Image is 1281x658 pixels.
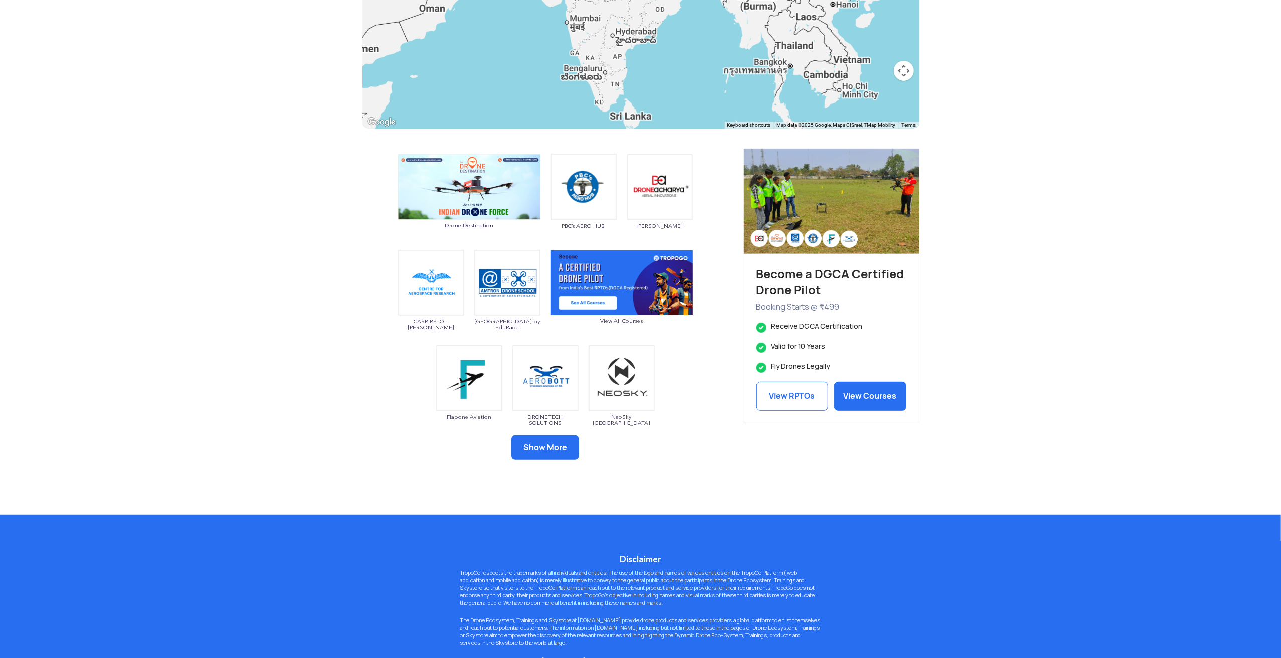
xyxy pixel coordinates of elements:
[436,414,502,420] span: Flapone Aviation
[365,116,398,129] img: Google
[727,122,771,129] button: Keyboard shortcuts
[551,154,617,220] img: ic_pbc.png
[453,617,829,647] p: The Drone Ecosystem, Trainings and Skystore at [DOMAIN_NAME] provide drone products and services ...
[398,182,540,228] a: Drone Destination
[589,345,655,411] img: img_neosky.png
[398,250,464,316] img: ic_annauniversity.png
[834,382,906,411] a: View Courses
[511,435,579,460] button: Show More
[398,154,540,220] img: ic_dronoedestination_double.png
[398,318,464,330] span: CASR RPTO - [PERSON_NAME]
[744,149,919,254] img: bg_sideadtraining.png
[512,345,579,411] img: bg_droneteech.png
[756,322,906,331] li: Receive DGCA Certification
[627,182,693,229] a: [PERSON_NAME]
[474,278,540,330] a: [GEOGRAPHIC_DATA] by EduRade
[589,373,655,426] a: NeoSky [GEOGRAPHIC_DATA]
[777,122,896,128] span: Map data ©2025 Google, Mapa GISrael, TMap Mobility
[756,266,906,298] h3: Become a DGCA Certified Drone Pilot
[398,278,464,330] a: CASR RPTO - [PERSON_NAME]
[627,154,693,220] img: ic_dronacharyaaerial.png
[902,122,916,128] a: Terms (opens in new tab)
[551,278,693,324] a: View All Courses
[453,555,829,564] h5: Disclaimer
[365,116,398,129] a: Open this area in Google Maps (opens a new window)
[627,223,693,229] span: [PERSON_NAME]
[398,222,540,228] span: Drone Destination
[551,223,617,229] span: PBC’s AERO HUB
[512,373,579,426] a: DRONETECH SOLUTIONS
[551,318,693,324] span: View All Courses
[512,414,579,426] span: DRONETECH SOLUTIONS
[436,345,502,411] img: bg_flapone.png
[474,318,540,330] span: [GEOGRAPHIC_DATA] by EduRade
[756,342,906,351] li: Valid for 10 Years
[436,373,502,420] a: Flapone Aviation
[894,61,914,81] button: Map camera controls
[756,301,906,314] p: Booking Starts @ ₹499
[756,362,906,371] li: Fly Drones Legally
[453,569,829,607] p: TropoGo respects the trademarks of all individuals and entities. The use of the logo and names of...
[756,382,828,411] a: View RPTOs
[589,414,655,426] span: NeoSky [GEOGRAPHIC_DATA]
[551,250,693,315] img: ic_tgcourse.png
[551,182,617,229] a: PBC’s AERO HUB
[474,250,540,316] img: ic_amtron.png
